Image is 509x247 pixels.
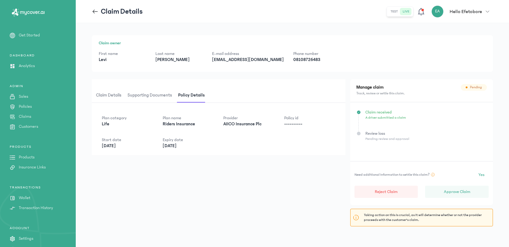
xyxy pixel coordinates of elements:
button: Yes [474,169,489,181]
button: test [388,8,400,15]
p: Customers [19,123,38,130]
button: live [400,8,412,15]
p: [DATE] [102,143,153,149]
p: Sales [19,93,28,100]
span: Pending review and approval [365,137,409,141]
p: First name [99,51,146,57]
p: Approve Claim [444,189,470,195]
p: Plan name [163,115,214,121]
p: Track, review or settle this claim. [356,91,487,96]
p: A driver submitted a claim [365,115,486,120]
p: Settings [19,235,33,242]
p: Provider [223,115,274,121]
button: Claim details [95,88,126,103]
span: pending [470,85,482,90]
p: Life [102,121,153,127]
p: Plan category [102,115,153,121]
p: [PERSON_NAME] [155,57,202,63]
p: Reject Claim [375,189,398,195]
span: Need additional Information to settle this claim? [354,172,430,177]
p: Claim received [365,109,486,115]
h1: Claim owner [99,40,486,46]
p: [DATE] [163,143,214,149]
p: Expiry date [163,137,214,143]
button: Reject Claim [354,186,418,198]
p: Review loss [365,130,486,137]
p: Levi [99,57,146,63]
p: Transaction History [19,205,53,211]
span: Claim details [95,88,123,103]
p: Riders Insurance [163,121,214,127]
p: Insurance Links [19,164,46,171]
p: AIICO Insurance Plc [223,121,274,127]
p: Policy id [284,115,335,121]
p: [EMAIL_ADDRESS][DOMAIN_NAME] [212,57,284,63]
p: Phone number [293,51,340,57]
p: Claim Details [101,7,143,16]
p: ---------- [284,121,335,127]
p: Hello Efetobore [450,8,482,15]
p: Analytics [19,63,35,69]
span: Yes [478,172,484,178]
button: EAHello Efetobore [431,5,493,18]
p: Products [19,154,35,161]
button: Supporting documents [126,88,177,103]
span: Supporting documents [126,88,173,103]
p: Wallet [19,195,30,201]
p: Taking action on this is crucial, as it will determine whether or not the provider proceeds with ... [364,213,490,222]
h2: Manage claim [356,84,384,91]
p: Get Started [19,32,40,39]
div: EA [431,5,444,18]
p: Policies [19,103,32,110]
p: E-mail address [212,51,284,57]
p: 08108726483 [293,57,340,63]
button: Approve Claim [425,186,489,198]
button: Policy details [177,88,210,103]
p: Last name [155,51,202,57]
span: Policy details [177,88,206,103]
p: Start date [102,137,153,143]
p: Claims [19,113,31,120]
